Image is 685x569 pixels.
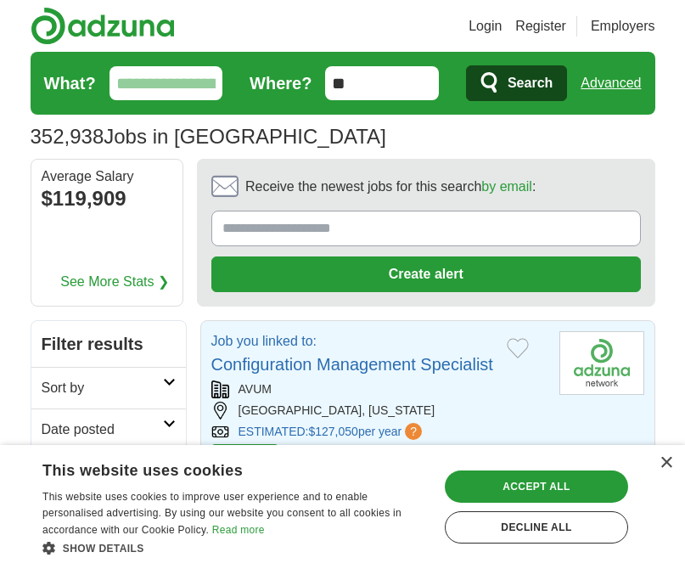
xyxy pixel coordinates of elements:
[515,16,566,37] a: Register
[211,355,493,374] a: Configuration Management Specialist
[660,457,672,470] div: Close
[559,331,644,395] img: Company logo
[245,177,536,197] span: Receive the newest jobs for this search :
[42,539,427,556] div: Show details
[445,470,628,503] div: Accept all
[250,70,312,96] label: Where?
[211,380,546,398] div: AVUM
[31,321,186,367] h2: Filter results
[42,378,163,398] h2: Sort by
[308,425,357,438] span: $127,050
[507,338,529,358] button: Add to favorite jobs
[60,272,169,292] a: See More Stats ❯
[445,511,628,544] div: Decline all
[31,367,186,408] a: Sort by
[42,491,401,537] span: This website uses cookies to improve user experience and to enable personalised advertising. By u...
[211,256,641,292] button: Create alert
[31,7,175,45] img: Adzuna logo
[211,331,493,352] p: Job you linked to:
[31,121,104,152] span: 352,938
[405,423,422,440] span: ?
[469,16,502,37] a: Login
[63,543,144,555] span: Show details
[336,17,668,247] iframe: Sign in with Google Dialog
[42,420,163,440] h2: Date posted
[44,70,96,96] label: What?
[211,402,546,420] div: [GEOGRAPHIC_DATA], [US_STATE]
[42,183,172,214] div: $119,909
[42,170,172,183] div: Average Salary
[31,408,186,450] a: Date posted
[31,125,386,148] h1: Jobs in [GEOGRAPHIC_DATA]
[591,16,655,37] a: Employers
[212,524,265,536] a: Read more, opens a new window
[211,444,278,463] span: TOP MATCH
[239,423,426,441] a: ESTIMATED:$127,050per year?
[42,455,385,481] div: This website uses cookies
